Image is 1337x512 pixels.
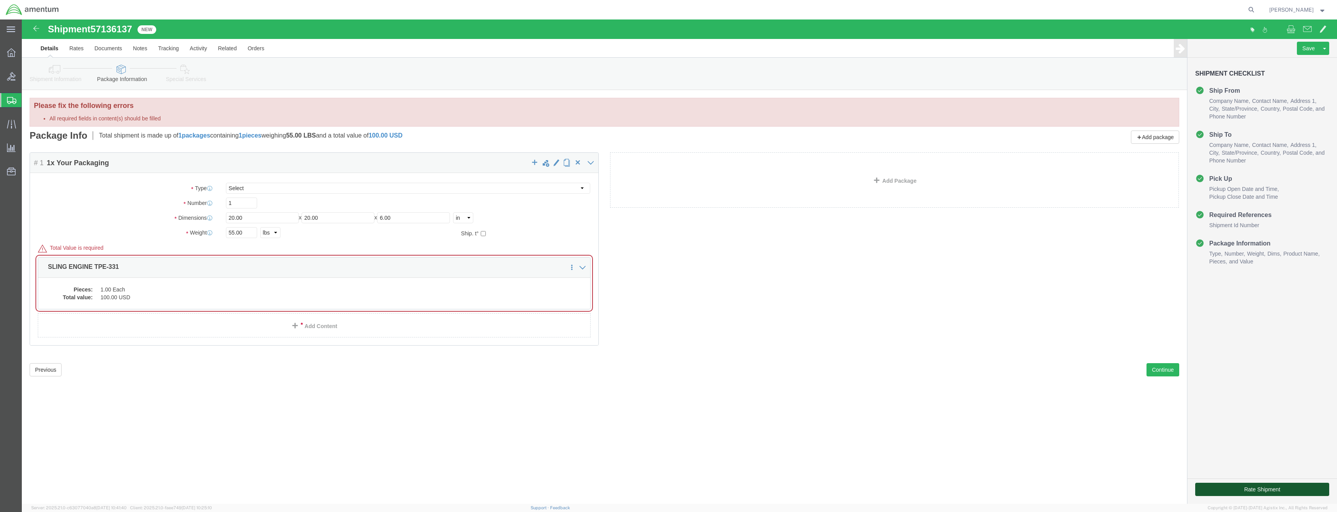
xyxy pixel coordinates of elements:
[130,505,212,510] span: Client: 2025.21.0-faee749
[5,4,59,16] img: logo
[182,505,212,510] span: [DATE] 10:25:10
[550,505,570,510] a: Feedback
[22,19,1337,504] iframe: FS Legacy Container
[1269,5,1326,14] button: [PERSON_NAME]
[96,505,127,510] span: [DATE] 10:41:40
[1269,5,1314,14] span: Jeremy Lane
[31,505,127,510] span: Server: 2025.21.0-c63077040a8
[531,505,550,510] a: Support
[1208,505,1328,511] span: Copyright © [DATE]-[DATE] Agistix Inc., All Rights Reserved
